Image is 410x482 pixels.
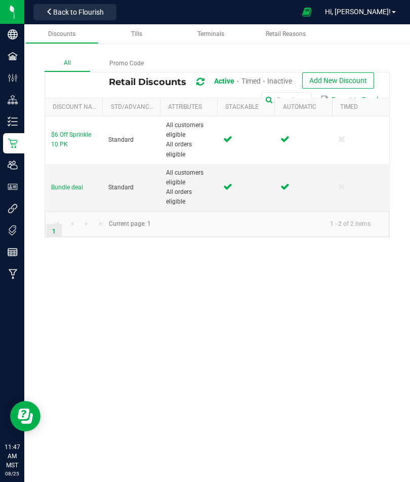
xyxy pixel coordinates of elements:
[166,187,211,207] span: All orders eligible
[166,120,211,140] span: All customers eligible
[157,216,379,232] kendo-pager-info: 1 - 2 of 2 items
[10,401,40,431] iframe: Resource center
[197,30,224,37] span: Terminals
[53,8,104,16] span: Back to Flourish
[318,91,381,108] button: Export to Excel
[45,55,90,72] label: All
[283,103,329,111] a: AutomaticSortable
[8,29,18,39] inline-svg: Company
[8,138,18,148] inline-svg: Retail
[302,72,374,89] button: Add New Discount
[8,204,18,214] inline-svg: Integrations
[267,77,292,85] span: Inactive
[241,77,261,85] span: Timed
[8,160,18,170] inline-svg: Users
[296,2,318,22] span: Open Ecommerce Menu
[90,56,163,71] label: Promo Code
[168,103,214,111] a: AttributesSortable
[5,470,20,477] p: 08/25
[340,103,386,111] a: TimedSortable
[8,269,18,279] inline-svg: Manufacturing
[266,30,306,37] span: Retail Reasons
[8,225,18,235] inline-svg: Tags
[309,76,367,85] span: Add New Discount
[51,184,83,191] span: Bundle deal
[8,247,18,257] inline-svg: Reports
[109,72,382,91] div: Retail Discounts
[8,182,18,192] inline-svg: User Roles
[8,116,18,127] inline-svg: Inventory
[8,51,18,61] inline-svg: Facilities
[47,224,61,239] a: Page 1
[166,168,211,187] span: All customers eligible
[108,136,134,143] span: Standard
[45,211,389,237] kendo-pager: Current page: 1
[48,30,75,37] span: Discounts
[214,77,234,85] span: Active
[261,92,312,107] input: Search
[111,103,156,111] a: Std/AdvancedSortable
[8,95,18,105] inline-svg: Distribution
[53,103,99,111] a: Discount NameSortable
[33,4,116,20] button: Back to Flourish
[325,8,391,16] span: Hi, [PERSON_NAME]!
[166,140,211,159] span: All orders eligible
[5,443,20,470] p: 11:47 AM MST
[108,184,134,191] span: Standard
[131,30,142,37] span: Tills
[225,103,271,111] a: StackableSortable
[8,73,18,83] inline-svg: Configuration
[51,131,91,148] span: $6 Off Sprinkle 10 PK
